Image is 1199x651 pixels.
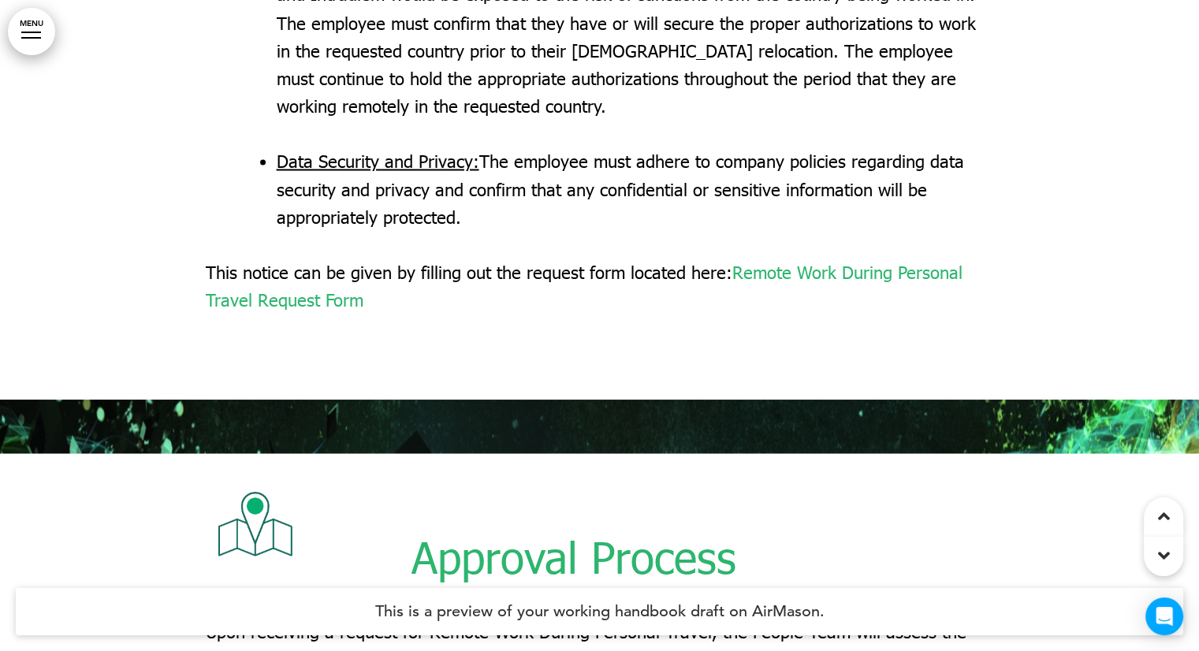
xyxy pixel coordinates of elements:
h4: This is a preview of your working handbook draft on AirMason. [16,588,1183,635]
span: Data Security and Privacy: [277,150,479,171]
span: The employee must adhere to company policies regarding data security and privacy and confirm that... [277,150,964,226]
img: 1671470258033.png [206,459,304,573]
div: Open Intercom Messenger [1145,597,1183,635]
span: This notice can be given by filling out the request form located here: [206,261,732,282]
span: Approval Process [411,530,736,582]
a: MENU [8,8,55,55]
